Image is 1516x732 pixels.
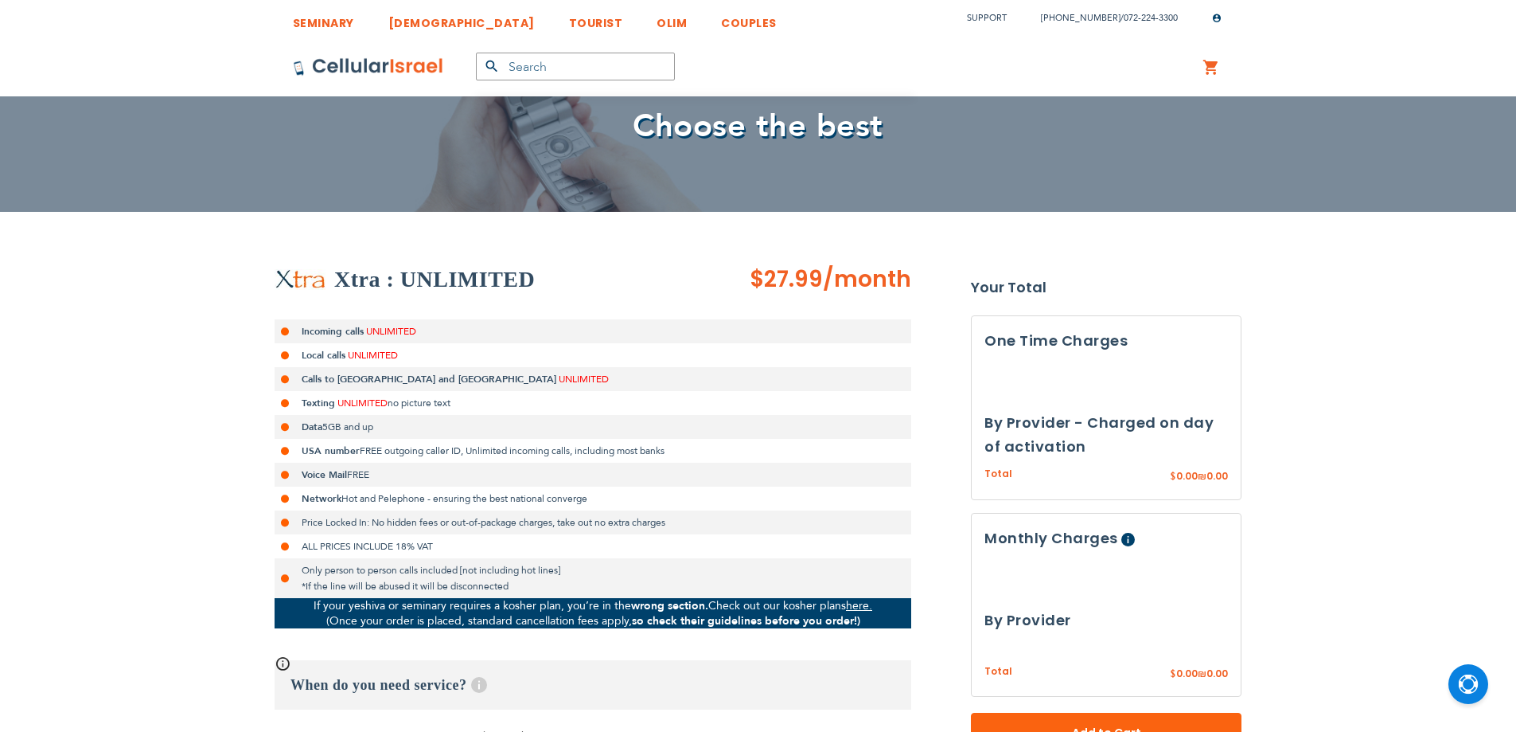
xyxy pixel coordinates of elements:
[1041,12,1120,24] a: [PHONE_NUMBER]
[984,411,1228,459] h3: By Provider - Charged on day of activation
[633,104,883,148] span: Choose the best
[984,609,1228,632] h3: By Provider
[275,415,911,439] li: 5GB and up
[275,598,911,628] p: If your yeshiva or seminary requires a kosher plan, you’re in the Check out our kosher plans (Onc...
[1198,667,1206,682] span: ₪
[337,397,388,409] span: UNLIMITED
[302,492,341,505] strong: Network
[302,397,335,409] strong: Texting
[275,558,911,598] li: Only person to person calls included [not including hot lines] *If the line will be abused it wil...
[750,264,823,295] span: $27.99
[302,468,347,481] strong: Voice Mail
[632,613,860,628] strong: so check their guidelines before you order!)
[657,4,687,33] a: OLIM
[823,264,911,296] span: /month
[569,4,623,33] a: TOURIST
[293,57,444,76] img: Cellular Israel Logo
[559,373,609,386] span: UNLIMITED
[984,467,1012,482] span: Total
[984,329,1228,353] h3: One Time Charges
[388,397,450,409] span: no picture text
[721,4,777,33] a: COUPLES
[302,421,322,433] strong: Data
[334,264,535,296] h2: Xtra : UNLIMITED
[1170,667,1176,682] span: $
[967,12,1007,24] a: Support
[360,444,664,457] span: FREE outgoing caller ID, Unlimited incoming calls, including most banks
[984,528,1118,548] span: Monthly Charges
[476,53,675,80] input: Search
[1176,469,1198,483] span: 0.00
[1025,6,1178,29] li: /
[302,444,360,457] strong: USA number
[275,511,911,534] li: Price Locked In: No hidden fees or out-of-package charges, take out no extra charges
[388,4,535,33] a: [DEMOGRAPHIC_DATA]
[366,325,416,338] span: UNLIMITED
[1206,667,1228,680] span: 0.00
[631,598,708,613] strong: wrong section.
[302,325,364,338] strong: Incoming calls
[302,349,345,362] strong: Local calls
[1198,470,1206,484] span: ₪
[984,664,1012,679] span: Total
[1121,533,1135,546] span: Help
[275,269,326,290] img: Xtra UNLIMITED
[1176,667,1198,680] span: 0.00
[846,598,872,613] a: here.
[1170,470,1176,484] span: $
[293,4,354,33] a: SEMINARY
[971,276,1241,299] strong: Your Total
[1206,469,1228,483] span: 0.00
[275,534,911,558] li: ALL PRICES INCLUDE 18% VAT
[348,349,398,362] span: UNLIMITED
[471,677,487,693] span: Help
[302,373,556,386] strong: Calls to [GEOGRAPHIC_DATA] and [GEOGRAPHIC_DATA]
[275,660,911,710] h3: When do you need service?
[1124,12,1178,24] a: 072-224-3300
[347,468,369,481] span: FREE
[341,492,587,505] span: Hot and Pelephone - ensuring the best national converge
